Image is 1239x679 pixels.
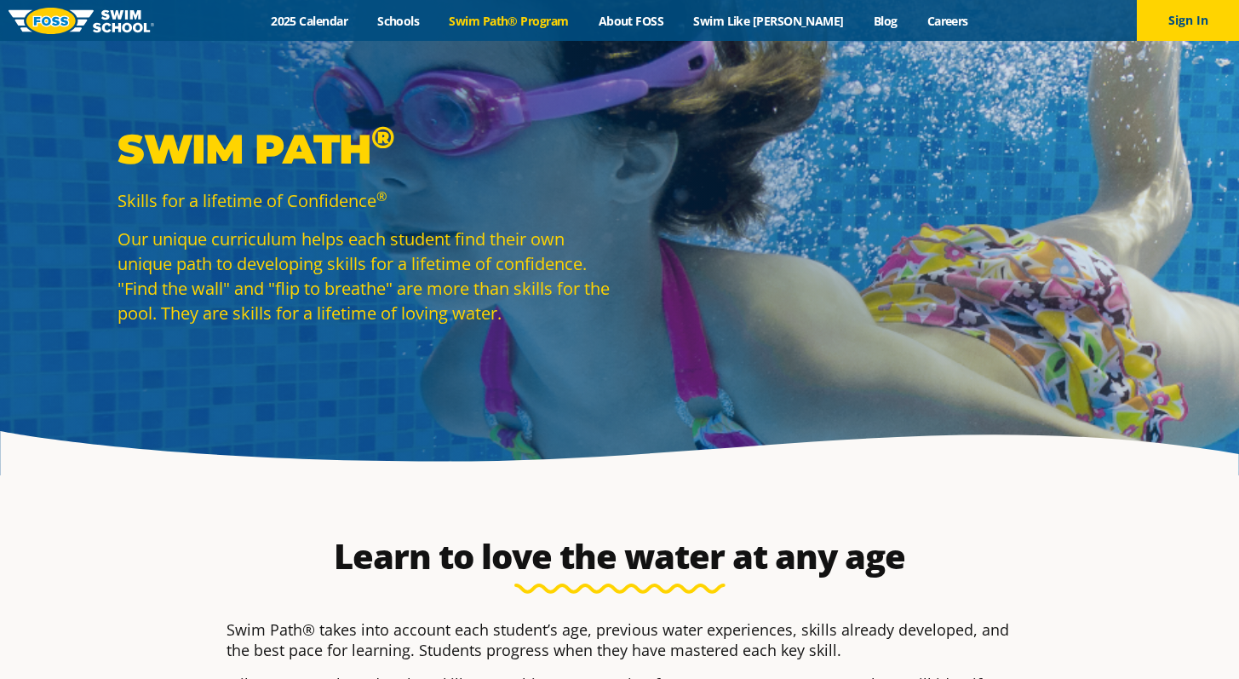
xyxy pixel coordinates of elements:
[363,13,434,29] a: Schools
[376,187,387,204] sup: ®
[118,227,611,325] p: Our unique curriculum helps each student find their own unique path to developing skills for a li...
[118,188,611,213] p: Skills for a lifetime of Confidence
[218,536,1022,577] h2: Learn to love the water at any age
[858,13,912,29] a: Blog
[371,118,394,156] sup: ®
[118,124,611,175] p: Swim Path
[583,13,679,29] a: About FOSS
[9,8,154,34] img: FOSS Swim School Logo
[256,13,363,29] a: 2025 Calendar
[912,13,983,29] a: Careers
[679,13,859,29] a: Swim Like [PERSON_NAME]
[227,619,1013,660] p: Swim Path® takes into account each student’s age, previous water experiences, skills already deve...
[434,13,583,29] a: Swim Path® Program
